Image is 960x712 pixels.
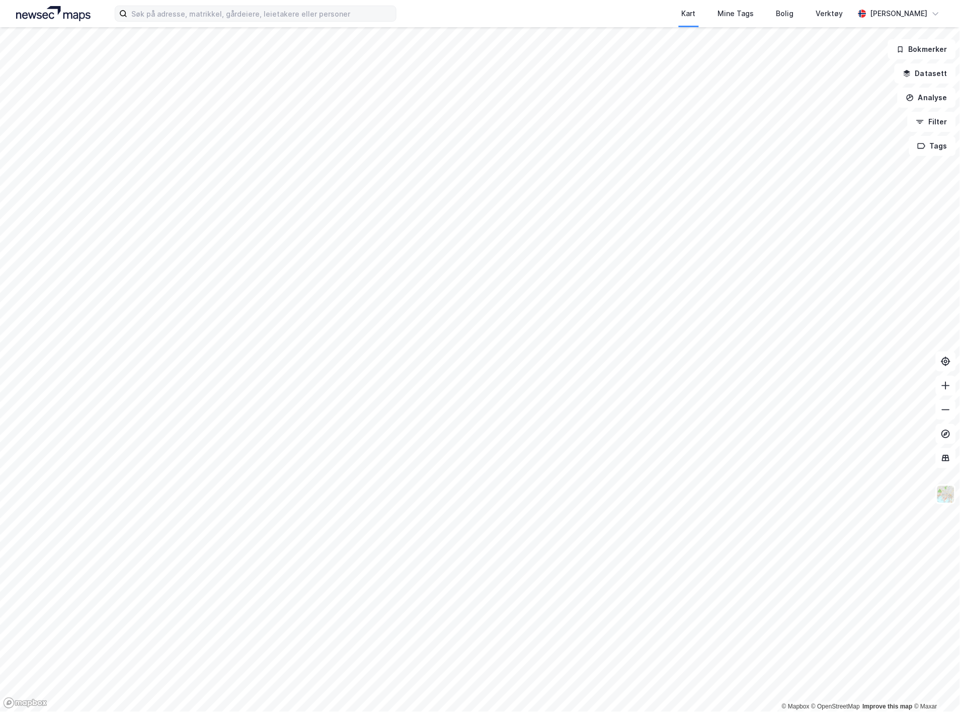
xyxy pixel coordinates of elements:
[776,8,794,20] div: Bolig
[910,664,960,712] iframe: Chat Widget
[782,703,810,710] a: Mapbox
[895,63,956,84] button: Datasett
[888,39,956,59] button: Bokmerker
[909,136,956,156] button: Tags
[936,485,955,504] img: Z
[816,8,843,20] div: Verktøy
[682,8,696,20] div: Kart
[3,697,47,709] a: Mapbox homepage
[863,703,913,710] a: Improve this map
[908,112,956,132] button: Filter
[898,88,956,108] button: Analyse
[127,6,396,21] input: Søk på adresse, matrikkel, gårdeiere, leietakere eller personer
[870,8,928,20] div: [PERSON_NAME]
[16,6,91,21] img: logo.a4113a55bc3d86da70a041830d287a7e.svg
[812,703,860,710] a: OpenStreetMap
[910,664,960,712] div: Kontrollprogram for chat
[718,8,754,20] div: Mine Tags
